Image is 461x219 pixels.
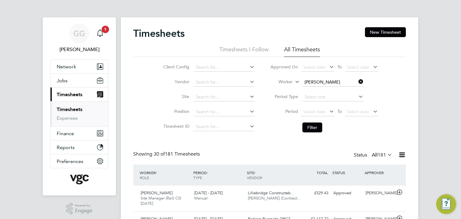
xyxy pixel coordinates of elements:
[102,26,109,33] span: 1
[50,174,108,184] a: Go to home page
[378,152,386,158] span: 181
[161,109,189,114] label: Position
[303,64,326,70] span: Select date
[57,78,68,84] span: Jobs
[363,167,395,178] div: APPROVER
[70,174,89,184] img: vgcgroup-logo-retina.png
[57,64,76,70] span: Network
[265,79,293,85] label: Worker
[245,167,299,183] div: SITE
[194,108,255,116] input: Search for...
[57,106,82,112] a: Timesheets
[363,188,395,198] div: [PERSON_NAME]
[365,27,406,37] button: New Timesheet
[50,74,108,87] button: Jobs
[161,123,189,129] label: Timesheet ID
[57,158,83,164] span: Preferences
[347,109,369,114] span: Select date
[302,93,363,101] input: Select one
[331,167,363,178] div: STATUS
[248,195,301,201] span: [PERSON_NAME] (Contract…
[50,24,108,53] a: GG[PERSON_NAME]
[161,94,189,99] label: Site
[303,109,326,114] span: Select date
[270,64,298,70] label: Approved On
[73,29,85,37] span: GG
[193,175,202,180] span: TYPE
[194,195,208,201] span: Manual
[75,203,92,208] span: Powered by
[299,188,331,198] div: £529.43
[354,151,393,160] div: Status
[154,151,200,157] span: 181 Timesheets
[50,101,108,126] div: Timesheets
[194,122,255,131] input: Search for...
[317,170,328,175] span: TOTAL
[254,170,256,175] span: /
[50,46,108,53] span: Gauri Gautam
[192,167,245,183] div: PERIOD
[284,46,320,57] li: All Timesheets
[270,109,298,114] label: Period
[57,92,82,97] span: Timesheets
[133,151,201,157] div: Showing
[336,107,344,115] span: To
[50,88,108,101] button: Timesheets
[302,122,322,132] button: Filter
[66,203,93,215] a: Powered byEngage
[43,17,116,195] nav: Main navigation
[219,46,269,57] li: Timesheets I Follow
[207,170,208,175] span: /
[331,188,363,198] div: Approved
[140,175,149,180] span: ROLE
[247,175,262,180] span: VENDOR
[57,144,75,150] span: Reports
[75,208,92,213] span: Engage
[50,60,108,73] button: Network
[57,115,78,121] a: Expenses
[161,64,189,70] label: Client Config
[194,78,255,87] input: Search for...
[50,140,108,154] button: Reports
[336,63,344,71] span: To
[141,195,181,206] span: Site Manager (Rail) CIS [DATE]
[94,24,106,43] a: 1
[194,63,255,72] input: Search for...
[347,64,369,70] span: Select date
[138,167,192,183] div: WORKER
[50,127,108,140] button: Finance
[161,79,189,84] label: Vendor
[194,190,223,195] span: [DATE] - [DATE]
[372,152,392,158] label: All
[302,78,363,87] input: Search for...
[156,170,157,175] span: /
[154,151,165,157] span: 30 of
[57,131,74,136] span: Finance
[248,190,295,195] span: Lilliebridge Constructab…
[436,194,456,214] button: Engage Resource Center
[141,190,173,195] span: [PERSON_NAME]
[270,94,298,99] label: Period Type
[133,27,185,40] h2: Timesheets
[194,93,255,101] input: Search for...
[50,154,108,168] button: Preferences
